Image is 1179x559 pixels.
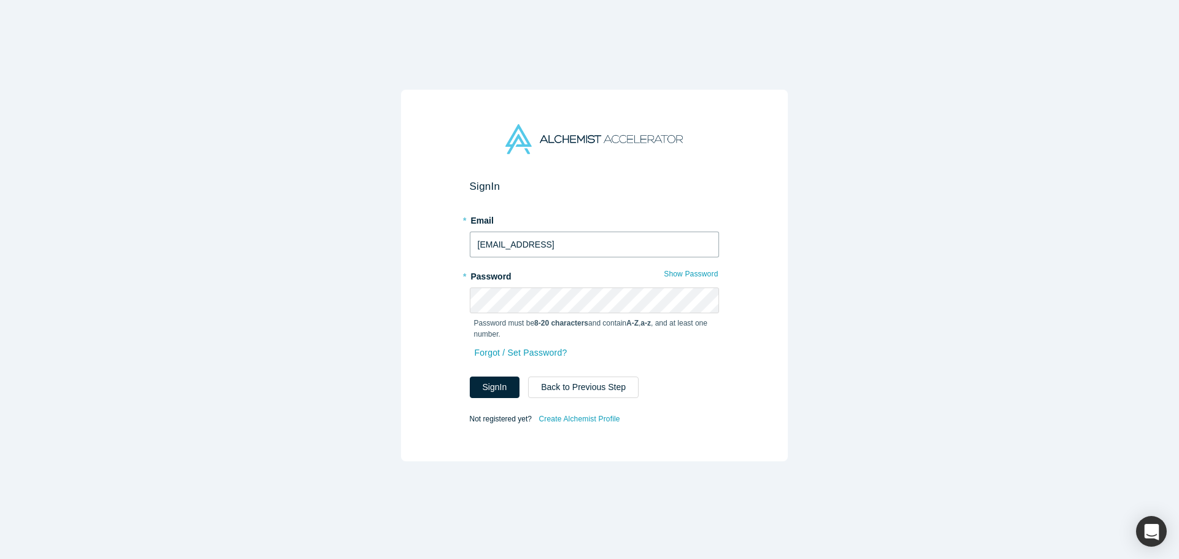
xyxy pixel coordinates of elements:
img: Alchemist Accelerator Logo [505,124,682,154]
button: SignIn [470,377,520,398]
a: Create Alchemist Profile [538,411,620,427]
strong: 8-20 characters [534,319,588,327]
strong: A-Z [626,319,639,327]
button: Back to Previous Step [528,377,639,398]
strong: a-z [640,319,651,327]
label: Password [470,266,719,283]
span: Not registered yet? [470,415,532,423]
a: Forgot / Set Password? [474,342,568,364]
h2: Sign In [470,180,719,193]
label: Email [470,210,719,227]
p: Password must be and contain , , and at least one number. [474,318,715,340]
button: Show Password [663,266,718,282]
